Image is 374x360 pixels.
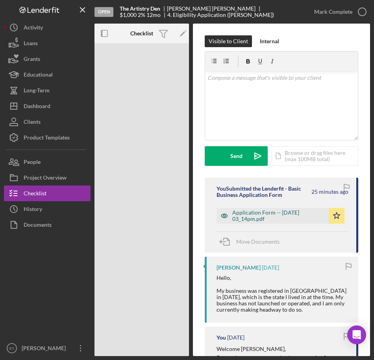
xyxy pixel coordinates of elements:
[24,67,53,84] div: Educational
[4,83,91,98] button: Long-Term
[130,30,153,37] b: Checklist
[4,201,91,217] button: History
[4,114,91,130] button: Clients
[4,154,91,170] button: People
[4,170,91,186] button: Project Overview
[24,83,50,100] div: Long-Term
[24,20,43,37] div: Activity
[4,51,91,67] button: Grants
[120,11,137,18] span: $1,000
[256,35,283,47] button: Internal
[217,208,344,224] button: Application Form -- [DATE] 03_14pm.pdf
[4,98,91,114] button: Dashboard
[4,67,91,83] button: Educational
[24,186,46,203] div: Checklist
[120,6,160,12] b: The Artistry Den
[217,186,310,198] div: You Submitted the Lenderfit - Basic Business Application Form
[24,201,42,219] div: History
[262,264,279,271] time: 2025-09-22 15:10
[167,12,274,18] div: 4. Eligibility Application ([PERSON_NAME])
[167,6,262,12] div: [PERSON_NAME] [PERSON_NAME]
[205,146,268,166] button: Send
[24,130,70,147] div: Product Templates
[236,238,280,245] span: Move Documents
[9,346,14,351] text: ET
[146,12,161,18] div: 12 mo
[260,35,279,47] div: Internal
[4,217,91,233] button: Documents
[4,130,91,145] button: Product Templates
[24,35,38,53] div: Loans
[20,340,71,358] div: [PERSON_NAME]
[4,186,91,201] button: Checklist
[24,98,50,116] div: Dashboard
[347,325,366,344] div: Open Intercom Messenger
[217,334,226,341] div: You
[217,345,348,353] p: Welcome [PERSON_NAME],
[24,51,40,69] div: Grants
[4,35,91,51] button: Loans
[24,217,52,235] div: Documents
[311,189,348,195] time: 2025-09-25 19:14
[217,275,350,313] div: Hello, My business was registered in [GEOGRAPHIC_DATA] in [DATE], which is the state I lived in a...
[217,232,287,252] button: Move Documents
[314,4,352,20] div: Mark Complete
[24,154,41,172] div: People
[4,340,91,356] button: ET[PERSON_NAME]
[230,146,243,166] div: Send
[306,4,370,20] button: Mark Complete
[24,114,41,132] div: Clients
[138,12,145,18] div: 2 %
[94,7,113,17] div: Open
[205,35,252,47] button: Visible to Client
[227,334,244,341] time: 2025-09-22 14:59
[209,35,248,47] div: Visible to Client
[24,170,67,187] div: Project Overview
[217,264,261,271] div: [PERSON_NAME]
[232,209,325,222] div: Application Form -- [DATE] 03_14pm.pdf
[4,20,91,35] button: Activity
